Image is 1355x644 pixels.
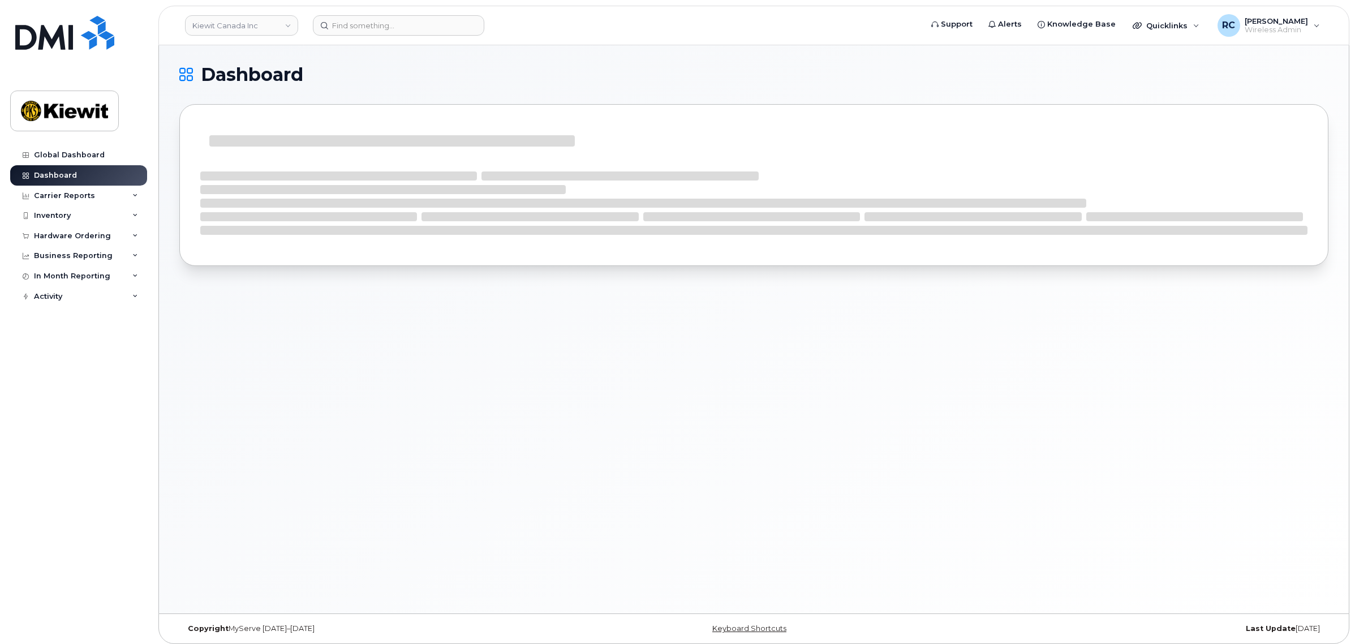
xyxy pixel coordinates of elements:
[1246,624,1296,633] strong: Last Update
[201,66,303,83] span: Dashboard
[188,624,229,633] strong: Copyright
[712,624,786,633] a: Keyboard Shortcuts
[179,624,562,633] div: MyServe [DATE]–[DATE]
[945,624,1328,633] div: [DATE]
